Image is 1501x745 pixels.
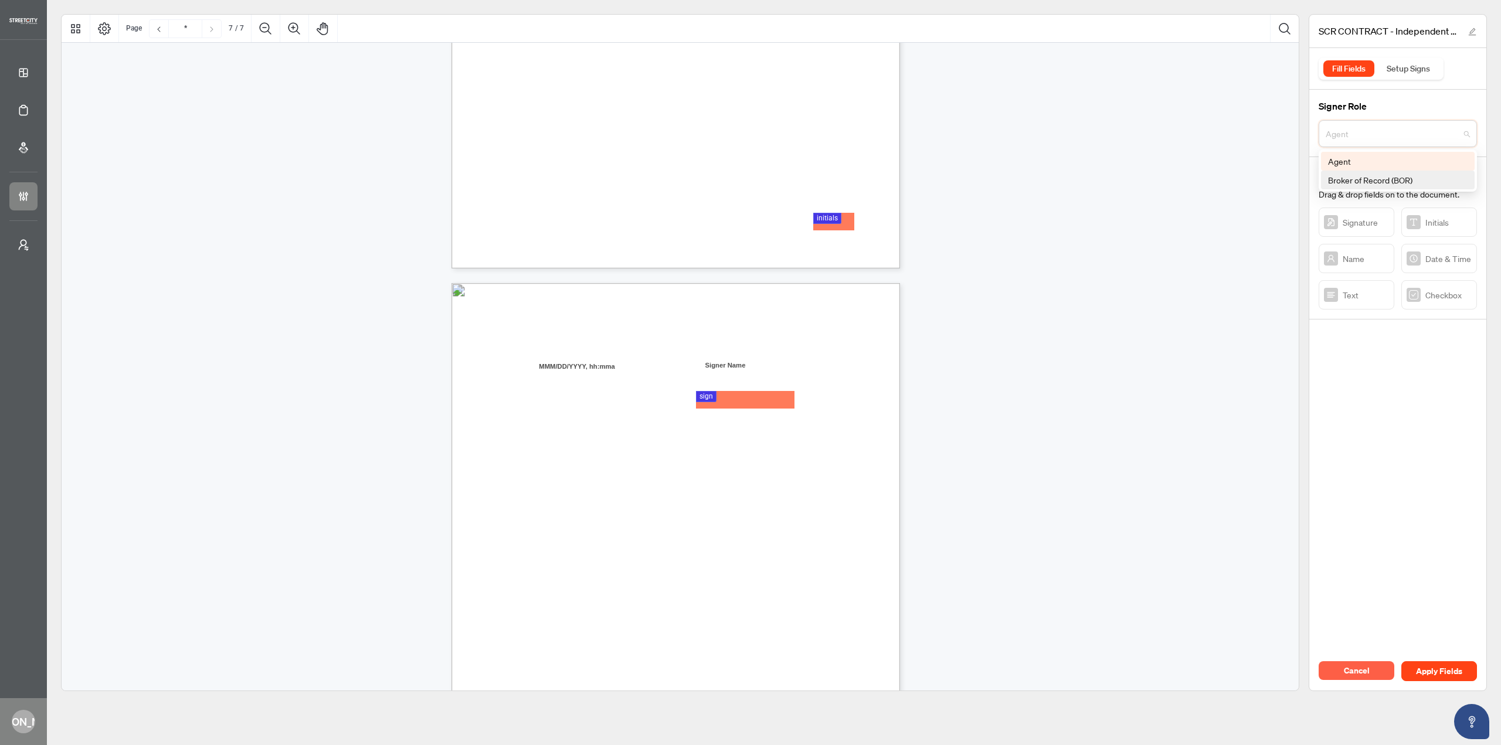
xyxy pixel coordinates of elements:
span: SCR CONTRACT - Independent contractor agreement.pdf [1319,24,1461,38]
button: Apply Fields [1401,661,1477,681]
button: Open asap [1454,704,1489,739]
div: Broker of Record (BOR) [1328,174,1468,186]
div: Fill Fields [1326,60,1372,77]
div: Agent [1321,152,1475,171]
article: Drag & drop fields on to the document. [1319,188,1477,200]
img: logo [9,18,38,24]
div: segmented control [1319,57,1444,80]
span: Apply Fields [1416,662,1462,681]
button: Cancel [1319,661,1394,680]
span: Agent [1326,123,1470,145]
h4: Signer Role [1319,99,1477,113]
div: Agent [1328,155,1468,168]
span: user-switch [18,239,29,251]
span: edit [1468,28,1476,36]
div: Broker of Record (BOR) [1321,171,1475,189]
div: Setup Signs [1380,60,1437,77]
span: Cancel [1344,661,1370,680]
